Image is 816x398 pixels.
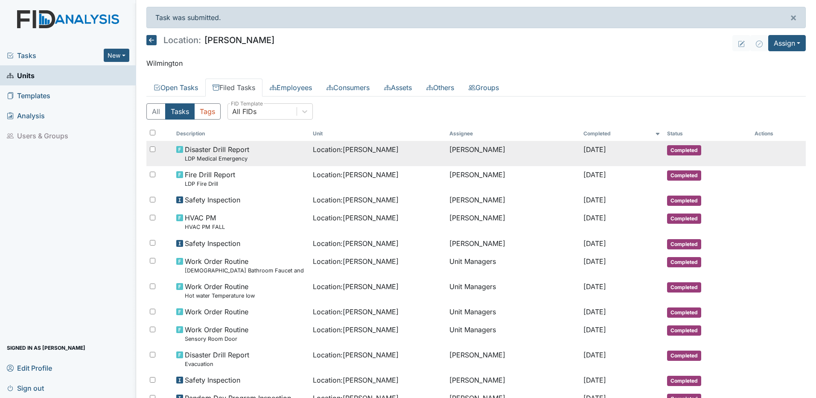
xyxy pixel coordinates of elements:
th: Actions [751,126,794,141]
span: Location : [PERSON_NAME] [313,213,399,223]
span: Completed [667,325,701,336]
span: × [790,11,797,23]
td: Unit Managers [446,321,580,346]
span: Completed [667,257,701,267]
td: [PERSON_NAME] [446,235,580,253]
span: Units [7,69,35,82]
span: Location : [PERSON_NAME] [313,238,399,249]
span: Completed [667,307,701,318]
span: Safety Inspection [185,375,240,385]
span: Location : [PERSON_NAME] [313,170,399,180]
span: [DATE] [583,307,606,316]
span: [DATE] [583,376,606,384]
span: Location : [PERSON_NAME] [313,144,399,155]
button: Tags [194,103,221,120]
button: Tasks [165,103,195,120]
td: Unit Managers [446,278,580,303]
small: Sensory Room Door [185,335,248,343]
th: Toggle SortBy [309,126,446,141]
span: Work Order Routine Hot water Temperature low [185,281,255,300]
small: Evacuation [185,360,249,368]
span: Location : [PERSON_NAME] [313,256,399,266]
small: Hot water Temperature low [185,292,255,300]
p: Wilmington [146,58,806,68]
span: Completed [667,239,701,249]
a: Others [419,79,461,97]
button: Assign [768,35,806,51]
span: Completed [667,170,701,181]
span: Location : [PERSON_NAME] [313,325,399,335]
a: Filed Tasks [205,79,262,97]
td: [PERSON_NAME] [446,141,580,166]
span: Location : [PERSON_NAME] [313,307,399,317]
span: Safety Inspection [185,238,240,249]
span: Location: [163,36,201,44]
th: Toggle SortBy [173,126,309,141]
span: Location : [PERSON_NAME] [313,281,399,292]
h5: [PERSON_NAME] [146,35,274,45]
span: Disaster Drill Report LDP Medical Emergency [185,144,249,163]
td: [PERSON_NAME] [446,372,580,389]
span: Sign out [7,381,44,395]
input: Toggle All Rows Selected [150,130,155,135]
a: Tasks [7,50,104,61]
td: [PERSON_NAME] [446,166,580,191]
span: Completed [667,282,701,293]
span: Edit Profile [7,361,52,375]
span: [DATE] [583,282,606,291]
span: Safety Inspection [185,195,240,205]
span: Completed [667,376,701,386]
button: All [146,103,166,120]
span: HVAC PM HVAC PM FALL [185,213,225,231]
span: Work Order Routine Ladies Bathroom Faucet and Plumbing [185,256,306,275]
span: [DATE] [583,214,606,222]
span: Location : [PERSON_NAME] [313,375,399,385]
small: LDP Medical Emergency [185,155,249,163]
td: [PERSON_NAME] [446,346,580,372]
span: Completed [667,214,701,224]
div: Task was submitted. [146,7,806,28]
span: Disaster Drill Report Evacuation [185,350,249,368]
span: Templates [7,89,50,102]
span: [DATE] [583,170,606,179]
span: Work Order Routine [185,307,248,317]
span: Fire Drill Report LDP Fire Drill [185,170,235,188]
td: [PERSON_NAME] [446,191,580,209]
span: [DATE] [583,145,606,154]
span: Completed [667,196,701,206]
th: Toggle SortBy [664,126,751,141]
button: New [104,49,129,62]
td: [PERSON_NAME] [446,209,580,234]
small: HVAC PM FALL [185,223,225,231]
span: [DATE] [583,196,606,204]
small: LDP Fire Drill [185,180,235,188]
button: × [781,7,805,28]
small: [DEMOGRAPHIC_DATA] Bathroom Faucet and Plumbing [185,266,306,275]
span: [DATE] [583,257,606,266]
span: Work Order Routine Sensory Room Door [185,325,248,343]
span: Completed [667,351,701,361]
th: Toggle SortBy [580,126,664,141]
span: Completed [667,145,701,155]
div: Type filter [146,103,221,120]
a: Consumers [319,79,377,97]
span: [DATE] [583,239,606,248]
span: Analysis [7,109,45,122]
a: Groups [461,79,506,97]
div: All FIDs [232,106,256,117]
span: Location : [PERSON_NAME] [313,350,399,360]
span: Location : [PERSON_NAME] [313,195,399,205]
td: Unit Managers [446,303,580,321]
th: Assignee [446,126,580,141]
span: Signed in as [PERSON_NAME] [7,341,85,354]
span: [DATE] [583,351,606,359]
a: Assets [377,79,419,97]
span: [DATE] [583,325,606,334]
td: Unit Managers [446,253,580,278]
a: Employees [262,79,319,97]
a: Open Tasks [146,79,205,97]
